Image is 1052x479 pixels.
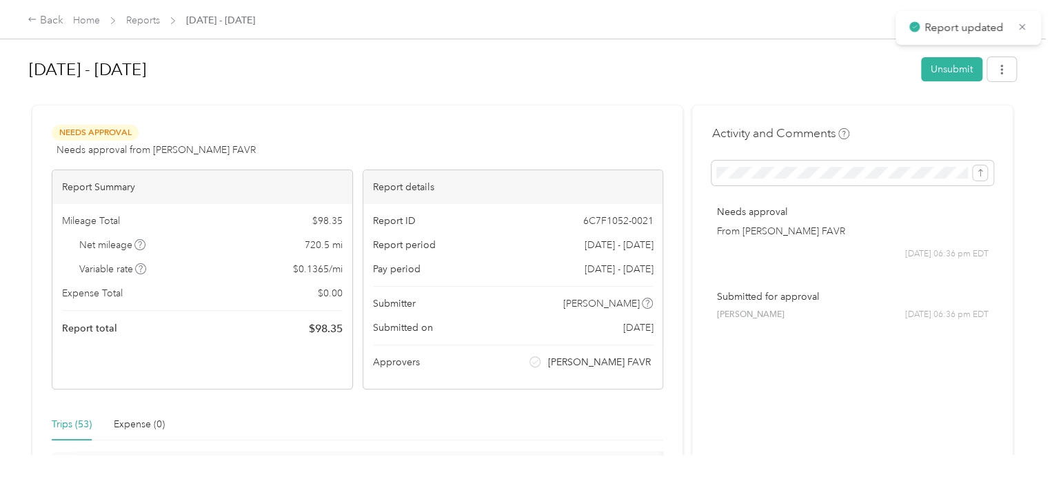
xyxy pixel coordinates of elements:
[583,214,653,228] span: 6C7F1052-0021
[373,355,420,369] span: Approvers
[716,289,989,304] p: Submitted for approval
[921,57,982,81] button: Unsubmit
[373,238,436,252] span: Report period
[312,214,343,228] span: $ 98.35
[62,321,117,336] span: Report total
[373,214,416,228] span: Report ID
[73,14,100,26] a: Home
[373,320,433,335] span: Submitted on
[126,14,160,26] a: Reports
[52,417,92,432] div: Trips (53)
[79,262,147,276] span: Variable rate
[309,320,343,337] span: $ 98.35
[584,262,653,276] span: [DATE] - [DATE]
[57,143,256,157] span: Needs approval from [PERSON_NAME] FAVR
[905,248,989,261] span: [DATE] 06:36 pm EDT
[305,238,343,252] span: 720.5 mi
[716,224,989,238] p: From [PERSON_NAME] FAVR
[29,53,911,86] h1: Aug 16 - 31, 2025
[62,286,123,300] span: Expense Total
[563,296,640,311] span: [PERSON_NAME]
[186,13,255,28] span: [DATE] - [DATE]
[293,262,343,276] span: $ 0.1365 / mi
[905,309,989,321] span: [DATE] 06:36 pm EDT
[52,170,352,204] div: Report Summary
[584,238,653,252] span: [DATE] - [DATE]
[716,309,784,321] span: [PERSON_NAME]
[924,19,1007,37] p: Report updated
[52,125,139,141] span: Needs Approval
[114,417,165,432] div: Expense (0)
[975,402,1052,479] iframe: Everlance-gr Chat Button Frame
[373,262,421,276] span: Pay period
[28,12,63,29] div: Back
[363,170,663,204] div: Report details
[623,320,653,335] span: [DATE]
[711,125,849,142] h4: Activity and Comments
[79,238,146,252] span: Net mileage
[62,214,120,228] span: Mileage Total
[373,296,416,311] span: Submitter
[548,355,651,369] span: [PERSON_NAME] FAVR
[318,286,343,300] span: $ 0.00
[716,205,989,219] p: Needs approval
